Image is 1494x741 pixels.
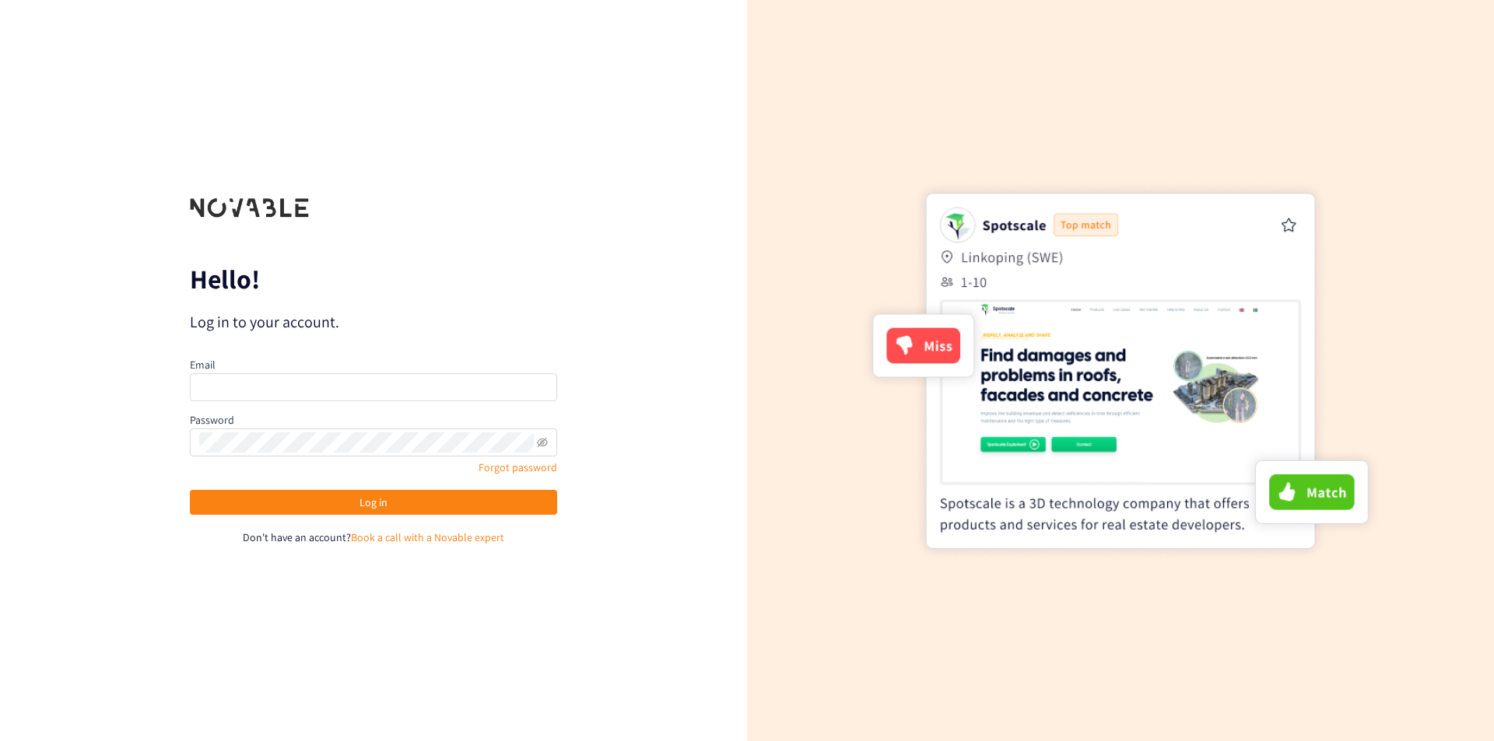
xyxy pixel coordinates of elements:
a: Book a call with a Novable expert [351,530,504,544]
span: Log in [359,494,388,511]
label: Email [190,358,216,372]
p: Hello! [190,267,557,292]
button: Log in [190,490,557,515]
a: Forgot password [479,460,557,474]
p: Log in to your account. [190,311,557,333]
span: Don't have an account? [243,530,351,544]
label: Password [190,413,234,427]
span: eye-invisible [537,437,548,448]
